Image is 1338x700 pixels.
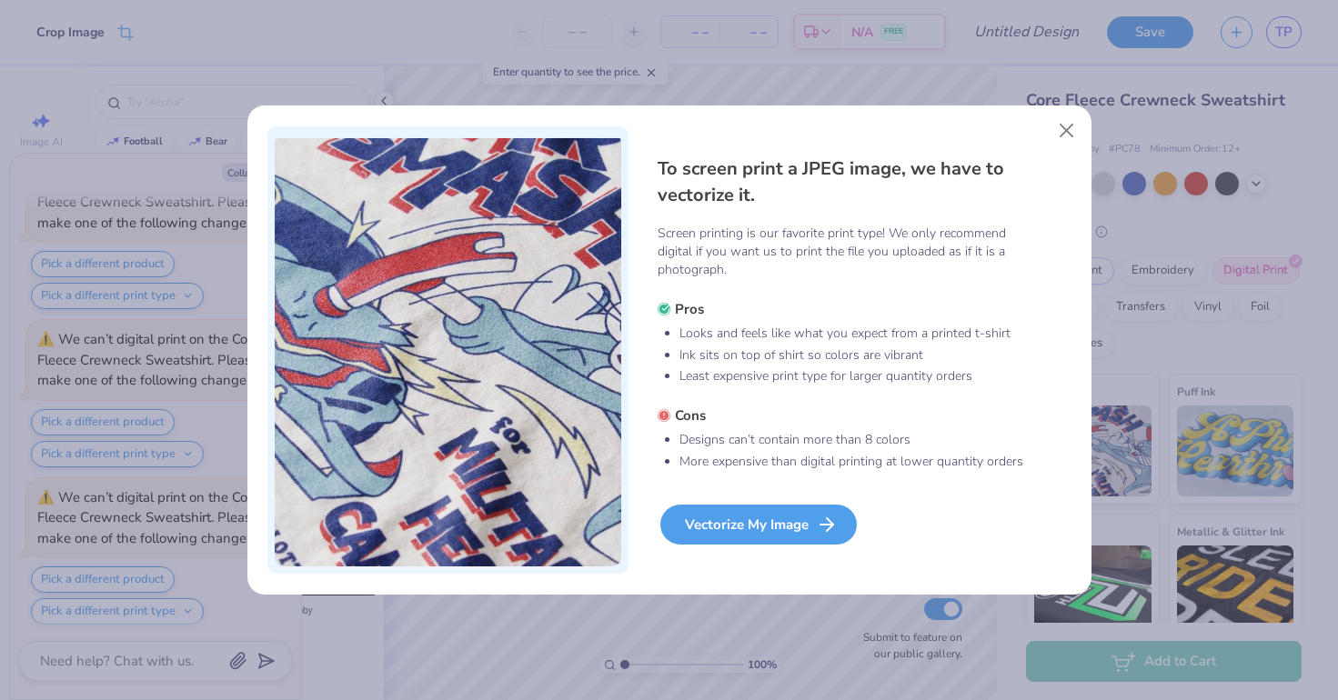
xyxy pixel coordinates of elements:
h5: Pros [658,300,1025,318]
div: Vectorize My Image [660,505,857,545]
li: Ink sits on top of shirt so colors are vibrant [679,346,1025,365]
button: Close [1049,114,1083,148]
p: Screen printing is our favorite print type! We only recommend digital if you want us to print the... [658,225,1025,279]
li: Designs can’t contain more than 8 colors [679,431,1025,449]
li: Looks and feels like what you expect from a printed t-shirt [679,325,1025,343]
li: Least expensive print type for larger quantity orders [679,367,1025,385]
h4: To screen print a JPEG image, we have to vectorize it. [658,155,1025,209]
h5: Cons [658,406,1025,425]
li: More expensive than digital printing at lower quantity orders [679,453,1025,471]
